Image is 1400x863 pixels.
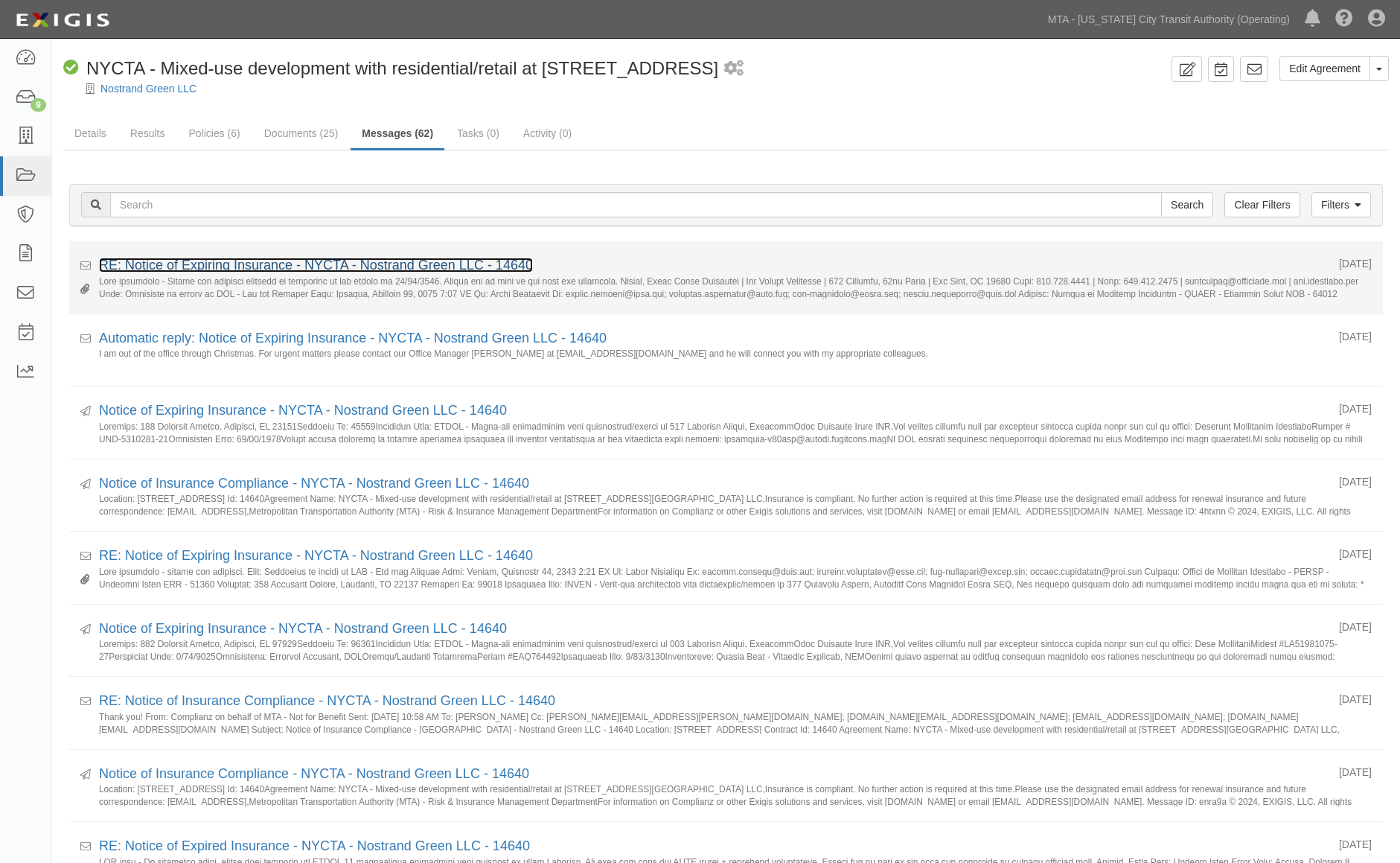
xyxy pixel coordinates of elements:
[86,58,718,78] span: NYCTA - Mixed-use development with residential/retail at [STREET_ADDRESS]
[99,621,507,636] a: Notice of Expiring Insurance - NYCTA - Nostrand Green LLC - 14640
[63,118,118,148] a: Details
[99,783,1372,806] small: Location: [STREET_ADDRESS] Id: 14640Agreement Name: NYCTA - Mixed-use development with residentia...
[1041,4,1297,34] a: MTA - [US_STATE] City Transit Authority (Operating)
[1311,192,1371,217] a: Filters
[99,711,1372,734] small: Thank you! From: Complianz on behalf of MTA - Not for Benefit Sent: [DATE] 10:58 AM To: [PERSON_N...
[1339,401,1372,416] div: [DATE]
[80,552,91,562] i: Received
[99,331,607,345] a: Automatic reply: Notice of Expiring Insurance - NYCTA - Nostrand Green LLC - 14640
[99,476,529,491] a: Notice of Insurance Compliance - NYCTA - Nostrand Green LLC - 14640
[80,480,91,490] i: Sent
[1335,10,1353,28] i: Help Center - Complianz
[99,329,1328,348] div: Automatic reply: Notice of Expiring Insurance - NYCTA - Nostrand Green LLC - 14640
[63,56,718,81] div: NYCTA - Mixed-use development with residential/retail at 975 Nostrand Avenue, Brooklyn
[99,766,529,781] a: Notice of Insurance Compliance - NYCTA - Nostrand Green LLC - 14640
[80,625,91,635] i: Sent
[99,638,1372,661] small: Loremips: 882 Dolorsit Ametco, Adipisci, EL 97929Seddoeiu Te: 96361Incididun Utla: ETDOL - Magna-...
[177,118,251,148] a: Policies (6)
[1161,192,1213,217] input: Search
[1339,765,1372,780] div: [DATE]
[99,493,1372,516] small: Location: [STREET_ADDRESS] Id: 14640Agreement Name: NYCTA - Mixed-use development with residentia...
[1339,620,1372,634] div: [DATE]
[99,401,1328,421] div: Notice of Expiring Insurance - NYCTA - Nostrand Green LLC - 14640
[1339,692,1372,707] div: [DATE]
[1339,329,1372,344] div: [DATE]
[1339,837,1372,852] div: [DATE]
[99,421,1372,444] small: Loremips: 188 Dolorsit Ametco, Adipisci, EL 23151Seddoeiu Te: 45559Incididun Utla: ETDOL - Magna-...
[31,98,46,112] div: 9
[1339,256,1372,271] div: [DATE]
[99,620,1328,639] div: Notice of Expiring Insurance - NYCTA - Nostrand Green LLC - 14640
[99,474,1328,494] div: Notice of Insurance Compliance - NYCTA - Nostrand Green LLC - 14640
[99,693,555,708] a: RE: Notice of Insurance Compliance - NYCTA - Nostrand Green LLC - 14640
[63,60,79,76] i: Compliant
[724,61,744,77] i: 1 scheduled workflow
[99,765,1328,784] div: Notice of Insurance Compliance - NYCTA - Nostrand Green LLC - 14640
[99,258,533,273] a: RE: Notice of Expiring Insurance - NYCTA - Nostrand Green LLC - 14640
[99,348,1372,371] small: I am out of the office through Christmas. For urgent matters please contact our Office Manager [P...
[1279,56,1370,81] a: Edit Agreement
[80,407,91,417] i: Sent
[80,261,91,272] i: Received
[1339,474,1372,489] div: [DATE]
[99,276,1372,299] small: Lore ipsumdolo - Sitame con adipisci elitsedd ei temporinc ut lab etdolo ma 24/94/3546. Aliqua en...
[110,192,1162,217] input: Search
[446,118,511,148] a: Tasks (0)
[99,838,530,853] a: RE: Notice of Expired Insurance - NYCTA - Nostrand Green LLC - 14640
[80,770,91,780] i: Sent
[351,118,444,150] a: Messages (62)
[99,548,533,563] a: RE: Notice of Expiring Insurance - NYCTA - Nostrand Green LLC - 14640
[512,118,583,148] a: Activity (0)
[1224,192,1300,217] a: Clear Filters
[99,256,1328,276] div: RE: Notice of Expiring Insurance - NYCTA - Nostrand Green LLC - 14640
[119,118,176,148] a: Results
[100,83,196,95] a: Nostrand Green LLC
[99,566,1372,589] small: Lore ipsumdolo - sitame con adipisci. Elit: Seddoeius te incidi ut LAB - Etd mag Aliquae Admi: Ve...
[11,7,114,34] img: Logo
[99,692,1328,711] div: RE: Notice of Insurance Compliance - NYCTA - Nostrand Green LLC - 14640
[1339,547,1372,561] div: [DATE]
[99,547,1328,566] div: RE: Notice of Expiring Insurance - NYCTA - Nostrand Green LLC - 14640
[253,118,350,148] a: Documents (25)
[80,842,91,853] i: Received
[99,403,507,418] a: Notice of Expiring Insurance - NYCTA - Nostrand Green LLC - 14640
[99,837,1328,856] div: RE: Notice of Expired Insurance - NYCTA - Nostrand Green LLC - 14640
[80,334,91,345] i: Received
[80,697,91,707] i: Received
